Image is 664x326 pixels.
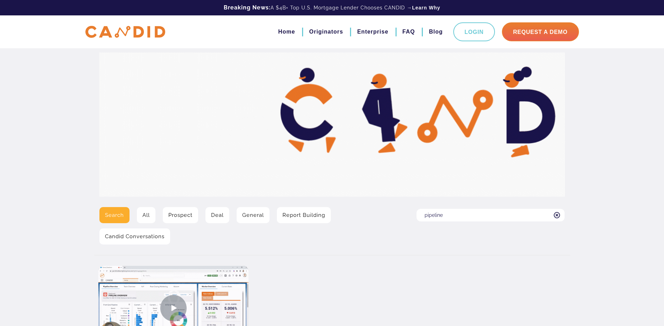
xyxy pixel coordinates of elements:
[309,26,343,38] a: Originators
[99,228,170,244] a: Candid Conversations
[429,26,443,38] a: Blog
[357,26,388,38] a: Enterprise
[137,207,155,223] a: All
[99,52,565,197] img: Video Library Hero
[163,207,198,223] a: Prospect
[502,22,579,41] a: Request A Demo
[237,207,270,223] a: General
[85,26,165,38] img: CANDID APP
[224,4,271,11] b: Breaking News:
[205,207,229,223] a: Deal
[453,22,495,41] a: Login
[278,26,295,38] a: Home
[403,26,415,38] a: FAQ
[412,4,440,11] a: Learn Why
[277,207,331,223] a: Report Building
